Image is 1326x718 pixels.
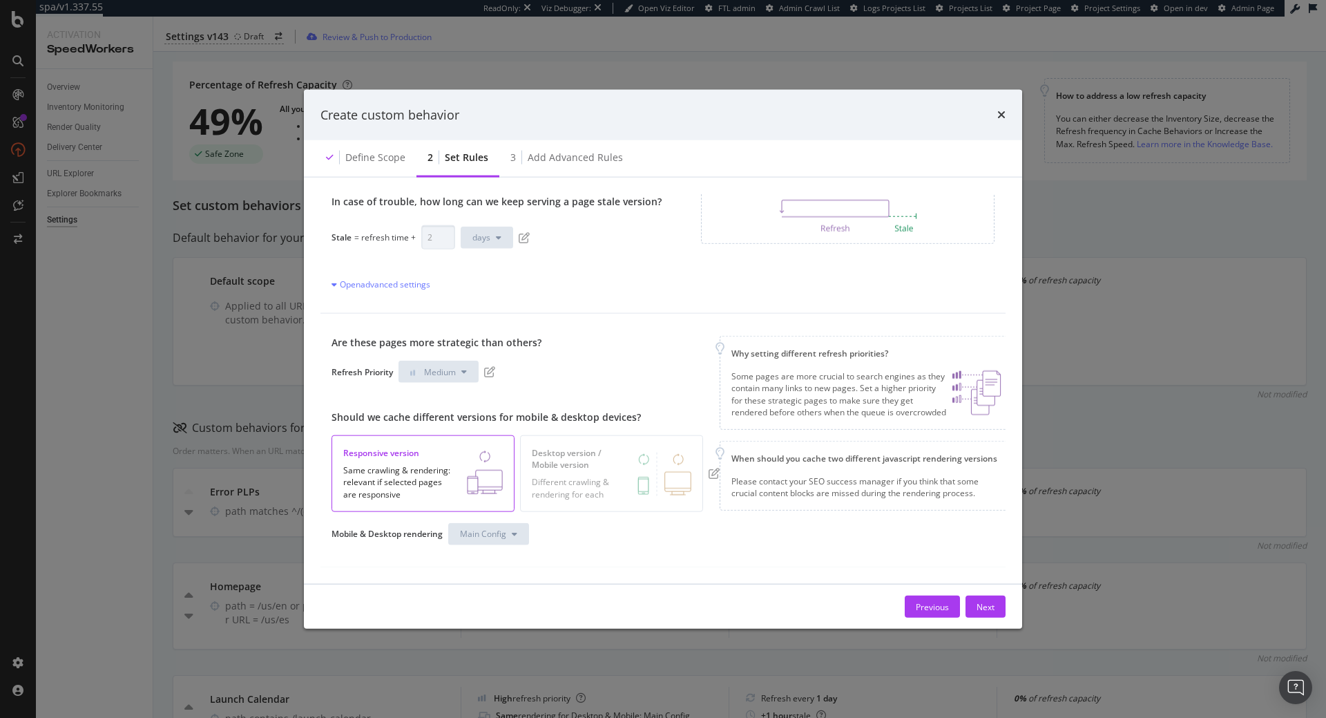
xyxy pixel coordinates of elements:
[467,451,503,495] img: ATMhaLUFA4BDAAAAAElFTkSuQmCC
[731,370,947,418] div: Some pages are more crucial to search engines as they contain many links to new pages. Set a high...
[905,596,960,618] button: Previous
[343,447,503,459] div: Responsive version
[731,348,1001,359] div: Why setting different refresh priorities?
[410,369,419,376] img: j32suk7ufU7viAAAAAElFTkSuQmCC
[510,151,516,164] div: 3
[304,89,1022,629] div: modal
[331,195,662,209] div: In case of trouble, how long can we keep serving a page stale version?
[445,151,488,164] div: Set rules
[331,410,720,424] div: Should we cache different versions for mobile & desktop devices?
[977,601,995,612] div: Next
[637,453,691,496] img: B3k0mFIZ.png
[965,596,1006,618] button: Next
[916,601,949,612] div: Previous
[354,232,416,243] div: = refresh time +
[952,370,1001,415] img: DBkRaZev.png
[331,528,443,540] div: Mobile & Desktop rendering
[331,278,430,290] div: Open advanced settings
[532,447,691,471] div: Desktop version / Mobile version
[519,232,530,243] div: pen-to-square
[331,366,393,377] div: Refresh Priority
[461,226,513,248] button: days
[484,366,495,377] div: pen-to-square
[731,453,1001,464] div: When should you cache two different javascript rendering versions
[780,199,916,232] img: 9KUs5U-x.png
[320,106,459,124] div: Create custom behavior
[472,232,490,243] span: days
[1279,671,1312,704] div: Open Intercom Messenger
[427,151,433,164] div: 2
[343,464,454,500] div: Same crawling & rendering: relevant if selected pages are responsive
[424,366,456,377] span: Medium
[997,106,1006,124] div: times
[331,232,352,243] div: Stale
[345,151,405,164] div: Define scope
[532,476,625,500] div: Different crawling & rendering for each
[398,361,479,383] button: Medium
[709,468,720,479] div: pen-to-square
[731,475,1001,499] div: Please contact your SEO success manager if you think that some crucial content blocks are missed ...
[528,151,623,164] div: Add advanced rules
[331,336,720,350] div: Are these pages more strategic than others?
[448,522,529,545] button: Main Config
[460,528,506,540] span: Main Config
